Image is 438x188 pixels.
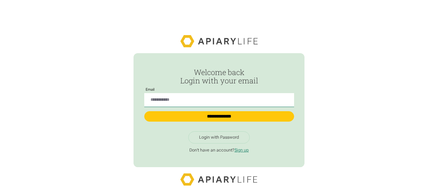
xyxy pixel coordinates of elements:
[144,88,156,92] label: Email
[144,68,294,85] h2: Welcome back Login with your email
[144,68,294,127] form: Passwordless Login
[199,135,239,140] div: Login with Password
[144,148,294,153] p: Don't have an account?
[234,148,249,153] a: Sign up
